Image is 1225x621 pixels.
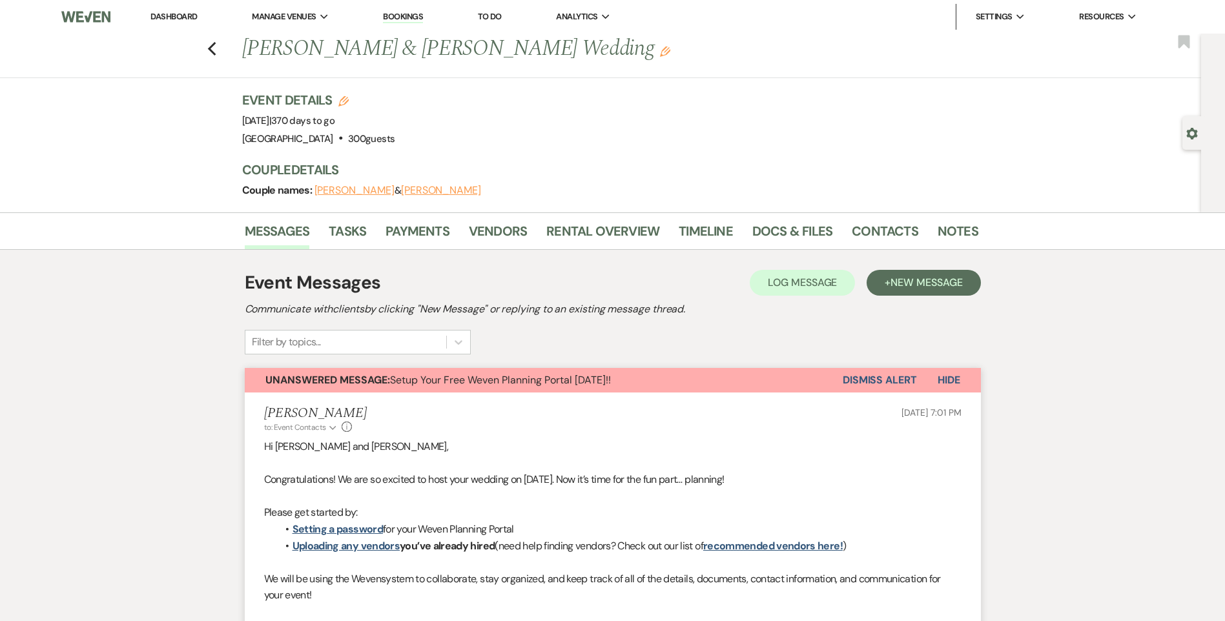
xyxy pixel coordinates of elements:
button: Log Message [750,270,855,296]
span: [DATE] 7:01 PM [901,407,961,418]
span: New Message [890,276,962,289]
button: [PERSON_NAME] [314,185,395,196]
span: Hide [938,373,960,387]
a: Bookings [383,11,423,23]
img: Weven Logo [61,3,110,30]
a: Vendors [469,221,527,249]
a: Messages [245,221,310,249]
span: to: Event Contacts [264,422,326,433]
button: Open lead details [1186,127,1198,139]
a: Notes [938,221,978,249]
span: Manage Venues [252,10,316,23]
a: Tasks [329,221,366,249]
span: Hi [PERSON_NAME] and [PERSON_NAME], [264,440,449,453]
strong: you’ve already hired [293,539,495,553]
a: Setting a password [293,522,383,536]
span: for your Weven Planning Portal [383,522,514,536]
span: Please get started by: [264,505,358,519]
span: 300 guests [348,132,395,145]
h3: Event Details [242,91,395,109]
span: & [314,184,481,197]
h3: Couple Details [242,161,965,179]
a: recommended vendors here! [703,539,843,553]
span: We will be using the Weven [264,572,381,585]
a: Rental Overview [546,221,659,249]
a: To Do [478,11,502,22]
div: Filter by topics... [252,334,321,350]
span: Setup Your Free Weven Planning Portal [DATE]!! [265,373,611,387]
span: Log Message [768,276,837,289]
a: Uploading any vendors [293,539,400,553]
h1: Event Messages [245,269,381,296]
span: Couple names: [242,183,314,197]
span: (need help finding vendors? Check out our list of [495,539,703,553]
strong: Unanswered Message: [265,373,390,387]
button: +New Message [867,270,980,296]
h5: [PERSON_NAME] [264,405,367,422]
button: Edit [660,45,670,57]
span: Congratulations! We are so excited to host your wedding on [DATE]. Now it’s time for the fun part... [264,473,725,486]
h1: [PERSON_NAME] & [PERSON_NAME] Wedding [242,34,821,65]
a: Timeline [679,221,733,249]
a: Contacts [852,221,918,249]
a: Docs & Files [752,221,832,249]
span: ) [843,539,846,553]
h2: Communicate with clients by clicking "New Message" or replying to an existing message thread. [245,301,981,317]
span: 370 days to go [271,114,335,127]
a: Payments [386,221,449,249]
button: Unanswered Message:Setup Your Free Weven Planning Portal [DATE]!! [245,368,843,392]
span: | [269,114,335,127]
span: [DATE] [242,114,335,127]
span: Analytics [556,10,597,23]
button: to: Event Contacts [264,422,338,433]
span: Resources [1079,10,1124,23]
span: Settings [976,10,1013,23]
span: [GEOGRAPHIC_DATA] [242,132,333,145]
button: [PERSON_NAME] [401,185,481,196]
button: Dismiss Alert [843,368,917,392]
button: Hide [917,368,981,392]
a: Dashboard [150,11,197,22]
span: system to collaborate, stay organized, and keep track of all of the details, documents, contact i... [264,572,941,602]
